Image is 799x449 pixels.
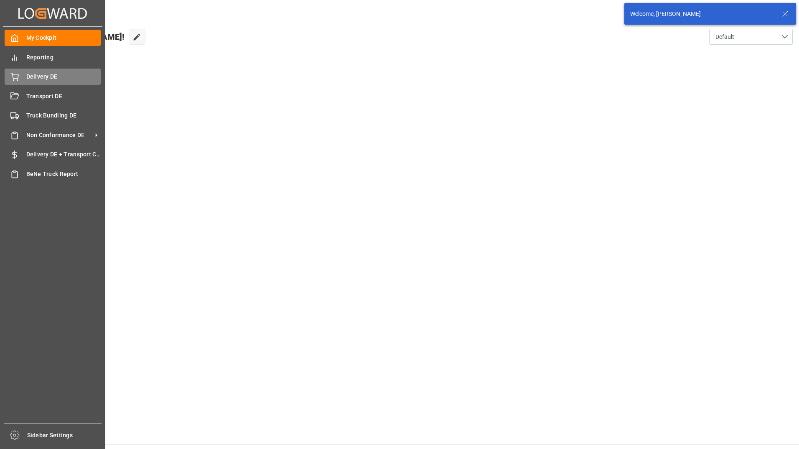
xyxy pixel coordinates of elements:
span: Reporting [26,53,101,62]
span: My Cockpit [26,33,101,42]
a: Delivery DE [5,69,101,85]
span: Non Conformance DE [26,131,92,140]
a: Truck Bundling DE [5,107,101,124]
span: BeNe Truck Report [26,170,101,179]
a: Transport DE [5,88,101,104]
a: My Cockpit [5,30,101,46]
span: Delivery DE + Transport Cost [26,150,101,159]
span: Delivery DE [26,72,101,81]
span: Sidebar Settings [27,431,102,440]
span: Transport DE [26,92,101,101]
a: Delivery DE + Transport Cost [5,146,101,163]
span: Hello [PERSON_NAME]! [35,29,125,45]
button: open menu [709,29,793,45]
a: BeNe Truck Report [5,166,101,182]
span: Truck Bundling DE [26,111,101,120]
div: Welcome, [PERSON_NAME] [630,10,774,18]
a: Reporting [5,49,101,65]
span: Default [715,33,734,41]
